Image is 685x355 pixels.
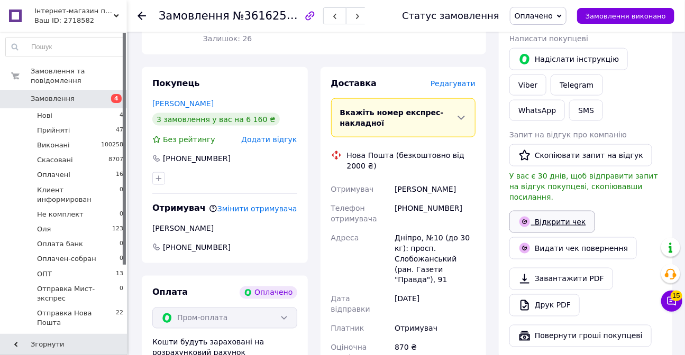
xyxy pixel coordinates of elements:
[509,325,652,347] button: Повернути гроші покупцеві
[331,78,377,88] span: Доставка
[37,126,70,135] span: Прийняті
[392,180,478,199] div: [PERSON_NAME]
[402,11,499,21] div: Статус замовлення
[431,79,476,88] span: Редагувати
[392,289,478,319] div: [DATE]
[37,333,103,343] span: Отправка Розетка
[163,135,215,144] span: Без рейтингу
[6,38,124,57] input: Пошук
[120,239,123,249] span: 0
[509,237,637,259] button: Видати чек повернення
[152,287,188,297] span: Оплата
[116,126,123,135] span: 47
[120,185,123,204] span: 0
[551,74,602,96] a: Telegram
[509,100,565,121] a: WhatsApp
[217,204,297,213] span: Змінити отримувача
[159,10,230,22] span: Замовлення
[509,211,595,233] a: Відкрити чек
[112,225,123,234] span: 123
[120,210,123,219] span: 0
[152,223,297,233] div: [PERSON_NAME]
[331,185,374,193] span: Отримувач
[586,12,666,20] span: Замовлення виконано
[509,144,652,166] button: Скопіювати запит на відгук
[569,100,603,121] button: SMS
[392,199,478,228] div: [PHONE_NUMBER]
[509,172,658,201] span: У вас є 30 днів, щоб відправити запит на відгук покупцеві, скопіювавши посилання.
[162,153,232,164] div: [PHONE_NUMBER]
[233,9,308,22] span: №361625801
[671,291,682,301] span: 15
[37,225,51,234] span: Оля
[344,150,479,171] div: Нова Пошта (безкоштовно від 2000 ₴)
[116,309,123,328] span: 22
[34,16,127,25] div: Ваш ID: 2718582
[138,11,146,21] div: Повернутися назад
[152,99,214,108] a: [PERSON_NAME]
[37,170,70,180] span: Оплачені
[120,254,123,264] span: 0
[241,135,297,144] span: Додати відгук
[37,254,96,264] span: Оплачен-собран
[509,294,580,316] a: Друк PDF
[240,286,297,299] div: Оплачено
[509,268,613,290] a: Завантажити PDF
[37,111,52,120] span: Нові
[331,324,364,333] span: Платник
[37,269,52,279] span: ОПТ
[203,34,252,43] span: Залишок: 26
[37,155,73,165] span: Скасовані
[34,6,114,16] span: Інтернет-магазин пряжі та фурнітури SHIKIMIKI
[577,8,674,24] button: Замовлення виконано
[509,130,627,139] span: Запит на відгук про компанію
[120,333,123,343] span: 0
[120,284,123,303] span: 0
[340,108,444,127] span: Вкажіть номер експрес-накладної
[392,319,478,338] div: Отримувач
[37,210,84,219] span: Не комплект
[509,34,588,43] span: Написати покупцеві
[509,48,628,70] button: Надіслати інструкцію
[331,204,377,223] span: Телефон отримувача
[152,203,217,213] span: Отримувач
[37,284,120,303] span: Отправка Мист-экспрес
[37,185,120,204] span: Клиент информирован
[331,233,359,242] span: Адреса
[31,67,127,86] span: Замовлення та повідомлення
[116,170,123,180] span: 16
[661,291,682,312] button: Чат з покупцем15
[116,269,123,279] span: 13
[37,239,83,249] span: Оплата банк
[509,74,546,96] a: Viber
[37,309,116,328] span: Отправка Нова Пошта
[101,141,123,150] span: 100258
[108,155,123,165] span: 8707
[392,228,478,289] div: Дніпро, №10 (до 30 кг): просп. Слобожанський (ран. Газети "Правда"), 91
[331,295,370,314] span: Дата відправки
[111,94,122,103] span: 4
[120,111,123,120] span: 4
[152,113,280,126] div: 3 замовлення у вас на 6 160 ₴
[152,78,200,88] span: Покупець
[31,94,75,104] span: Замовлення
[515,12,553,20] span: Оплачено
[162,242,232,253] span: [PHONE_NUMBER]
[37,141,70,150] span: Виконані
